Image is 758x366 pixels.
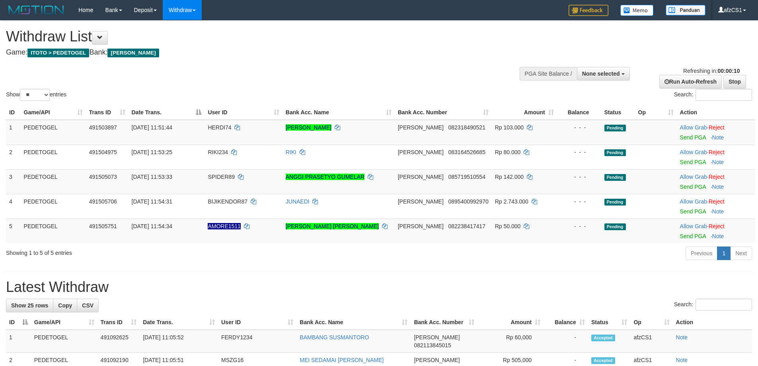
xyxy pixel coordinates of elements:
td: · [677,120,755,145]
a: Note [676,334,688,341]
a: Note [676,357,688,363]
td: 1 [6,330,31,353]
td: · [677,169,755,194]
a: Allow Grab [680,198,707,205]
span: Copy 085719510554 to clipboard [448,174,485,180]
div: - - - [560,222,598,230]
th: Action [673,315,752,330]
td: · [677,219,755,243]
a: Allow Grab [680,149,707,155]
td: 2 [6,145,21,169]
a: Next [730,247,752,260]
td: 4 [6,194,21,219]
div: - - - [560,148,598,156]
span: Rp 80.000 [495,149,521,155]
td: PEDETOGEL [31,330,97,353]
span: Refreshing in: [683,68,740,74]
span: Copy 082238417417 to clipboard [448,223,485,229]
a: Stop [723,75,746,88]
h1: Withdraw List [6,29,497,45]
span: Pending [604,223,626,230]
a: Show 25 rows [6,299,53,312]
img: Button%20Memo.svg [620,5,654,16]
th: Date Trans.: activate to sort column descending [129,105,205,120]
th: Game/API: activate to sort column ascending [21,105,86,120]
th: Bank Acc. Name: activate to sort column ascending [296,315,411,330]
span: 491505706 [89,198,117,205]
img: panduan.png [666,5,705,16]
span: Show 25 rows [11,302,48,309]
label: Show entries [6,89,66,101]
a: [PERSON_NAME] [286,124,331,131]
span: Nama rekening ada tanda titik/strip, harap diedit [208,223,240,229]
img: Feedback.jpg [569,5,608,16]
span: [DATE] 11:54:34 [132,223,172,229]
td: 1 [6,120,21,145]
button: None selected [577,67,630,80]
span: 491505073 [89,174,117,180]
div: - - - [560,123,598,131]
span: [PERSON_NAME] [398,198,444,205]
th: Game/API: activate to sort column ascending [31,315,97,330]
a: Reject [709,223,725,229]
a: Reject [709,149,725,155]
td: afzCS1 [630,330,672,353]
th: Action [677,105,755,120]
span: · [680,174,709,180]
span: 491504975 [89,149,117,155]
span: Pending [604,149,626,156]
a: [PERSON_NAME] [PERSON_NAME] [286,223,379,229]
a: Send PGA [680,159,706,165]
h4: Game: Bank: [6,49,497,57]
a: Allow Grab [680,124,707,131]
input: Search: [696,89,752,101]
span: · [680,223,709,229]
span: [PERSON_NAME] [398,124,444,131]
td: PEDETOGEL [21,219,86,243]
div: Showing 1 to 5 of 5 entries [6,246,310,257]
td: PEDETOGEL [21,145,86,169]
a: ANGGI PRASETYO GUMELAR [286,174,364,180]
a: RIKI [286,149,296,155]
a: Reject [709,124,725,131]
th: Bank Acc. Number: activate to sort column ascending [395,105,492,120]
a: JUNAEDI [286,198,310,205]
a: Reject [709,198,725,205]
div: PGA Site Balance / [520,67,577,80]
div: - - - [560,198,598,206]
span: [PERSON_NAME] [398,174,444,180]
a: Note [712,233,724,239]
h1: Latest Withdraw [6,279,752,295]
th: Balance: activate to sort column ascending [544,315,588,330]
th: Op: activate to sort column ascending [635,105,677,120]
a: Send PGA [680,184,706,190]
span: Copy 083164526685 to clipboard [448,149,485,155]
th: Trans ID: activate to sort column ascending [86,105,129,120]
a: MEI SEDAMAI [PERSON_NAME] [300,357,384,363]
span: [DATE] 11:51:44 [132,124,172,131]
a: Send PGA [680,208,706,215]
span: Pending [604,199,626,206]
a: 1 [717,247,731,260]
a: Reject [709,174,725,180]
a: Send PGA [680,233,706,239]
td: PEDETOGEL [21,120,86,145]
span: [PERSON_NAME] [398,223,444,229]
a: Note [712,184,724,190]
a: Send PGA [680,134,706,141]
strong: 00:00:10 [717,68,740,74]
a: CSV [77,299,99,312]
a: Allow Grab [680,223,707,229]
select: Showentries [20,89,50,101]
span: [PERSON_NAME] [414,357,460,363]
span: SPIDER89 [208,174,235,180]
span: 491505751 [89,223,117,229]
span: [DATE] 11:53:25 [132,149,172,155]
th: Op: activate to sort column ascending [630,315,672,330]
span: Copy 082318490521 to clipboard [448,124,485,131]
td: · [677,194,755,219]
td: Rp 60,000 [477,330,544,353]
span: RIKI234 [208,149,228,155]
input: Search: [696,299,752,311]
a: Note [712,159,724,165]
